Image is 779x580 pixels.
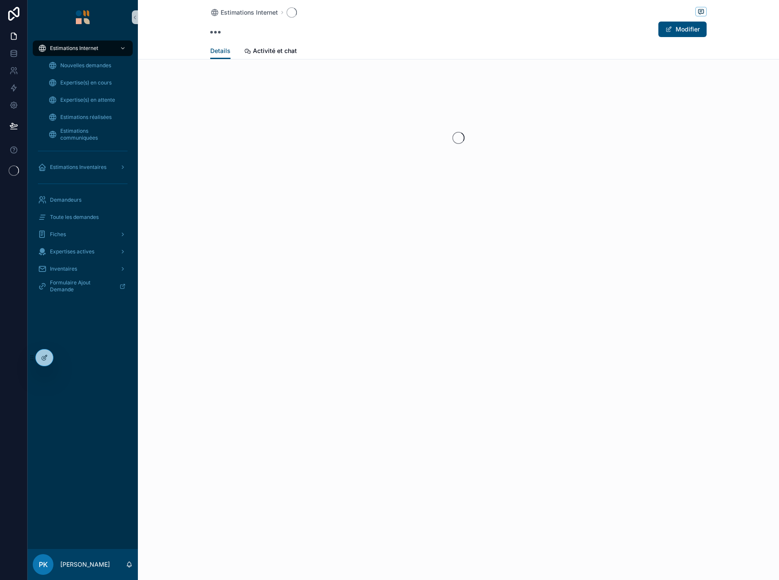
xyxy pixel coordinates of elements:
[50,248,94,255] span: Expertises actives
[50,265,77,272] span: Inventaires
[50,45,98,52] span: Estimations Internet
[244,43,297,60] a: Activité et chat
[43,75,133,90] a: Expertise(s) en cours
[33,192,133,208] a: Demandeurs
[221,8,278,17] span: Estimations Internet
[39,559,48,570] span: PK
[210,47,231,55] span: Details
[33,41,133,56] a: Estimations Internet
[33,227,133,242] a: Fiches
[658,22,707,37] button: Modifier
[33,159,133,175] a: Estimations Inventaires
[28,34,138,305] div: scrollable content
[253,47,297,55] span: Activité et chat
[50,231,66,238] span: Fiches
[60,560,110,569] p: [PERSON_NAME]
[60,128,124,141] span: Estimations communiquées
[210,43,231,59] a: Details
[60,79,112,86] span: Expertise(s) en cours
[50,196,81,203] span: Demandeurs
[50,279,112,293] span: Formulaire Ajout Demande
[43,109,133,125] a: Estimations réalisées
[50,214,99,221] span: Toute les demandes
[76,10,90,24] img: App logo
[43,92,133,108] a: Expertise(s) en attente
[33,209,133,225] a: Toute les demandes
[60,97,115,103] span: Expertise(s) en attente
[210,8,278,17] a: Estimations Internet
[43,127,133,142] a: Estimations communiquées
[60,114,112,121] span: Estimations réalisées
[33,261,133,277] a: Inventaires
[33,278,133,294] a: Formulaire Ajout Demande
[50,164,106,171] span: Estimations Inventaires
[33,244,133,259] a: Expertises actives
[60,62,111,69] span: Nouvelles demandes
[43,58,133,73] a: Nouvelles demandes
